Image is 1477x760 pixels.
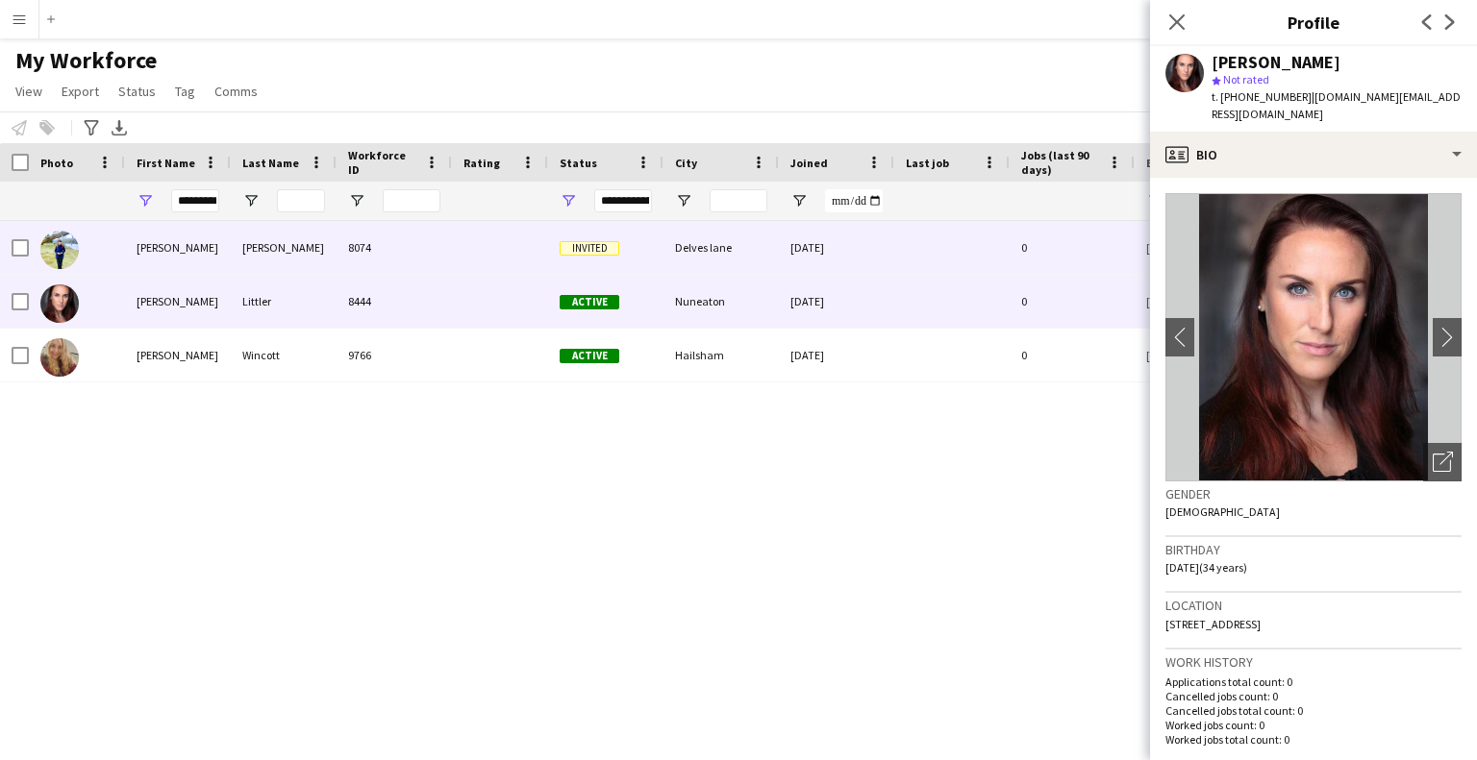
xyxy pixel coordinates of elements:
[242,192,260,209] button: Open Filter Menu
[15,46,157,75] span: My Workforce
[111,79,163,104] a: Status
[207,79,265,104] a: Comms
[40,338,79,377] img: Christine Wincott
[337,275,452,328] div: 8444
[663,221,779,274] div: Delves lane
[675,192,692,209] button: Open Filter Menu
[242,156,299,170] span: Last Name
[171,189,219,212] input: First Name Filter Input
[1165,193,1462,481] img: Crew avatar or photo
[663,329,779,381] div: Hailsham
[40,231,79,269] img: Christine Appleby
[231,329,337,381] div: Wincott
[1150,10,1477,35] h3: Profile
[167,79,203,104] a: Tag
[1212,54,1340,71] div: [PERSON_NAME]
[1165,718,1462,732] p: Worked jobs count: 0
[560,295,619,309] span: Active
[1165,541,1462,558] h3: Birthday
[125,275,231,328] div: [PERSON_NAME]
[1165,732,1462,747] p: Worked jobs total count: 0
[1165,485,1462,503] h3: Gender
[1423,443,1462,481] div: Open photos pop-in
[231,221,337,274] div: [PERSON_NAME]
[337,329,452,381] div: 9766
[790,192,808,209] button: Open Filter Menu
[125,221,231,274] div: [PERSON_NAME]
[348,148,417,177] span: Workforce ID
[560,192,577,209] button: Open Filter Menu
[1146,156,1177,170] span: Email
[277,189,325,212] input: Last Name Filter Input
[663,275,779,328] div: Nuneaton
[790,156,828,170] span: Joined
[175,83,195,100] span: Tag
[1021,148,1100,177] span: Jobs (last 90 days)
[779,221,894,274] div: [DATE]
[560,349,619,363] span: Active
[779,275,894,328] div: [DATE]
[710,189,767,212] input: City Filter Input
[1212,89,1461,121] span: | [DOMAIN_NAME][EMAIL_ADDRESS][DOMAIN_NAME]
[348,192,365,209] button: Open Filter Menu
[1010,221,1135,274] div: 0
[1010,275,1135,328] div: 0
[40,156,73,170] span: Photo
[1165,703,1462,718] p: Cancelled jobs total count: 0
[1165,504,1280,519] span: [DEMOGRAPHIC_DATA]
[118,83,156,100] span: Status
[560,156,597,170] span: Status
[463,156,500,170] span: Rating
[1223,72,1269,86] span: Not rated
[1165,653,1462,671] h3: Work history
[8,79,50,104] a: View
[62,83,99,100] span: Export
[906,156,949,170] span: Last job
[825,189,883,212] input: Joined Filter Input
[1165,689,1462,703] p: Cancelled jobs count: 0
[1212,89,1312,104] span: t. [PHONE_NUMBER]
[675,156,697,170] span: City
[231,275,337,328] div: Littler
[137,156,195,170] span: First Name
[125,329,231,381] div: [PERSON_NAME]
[1165,617,1261,631] span: [STREET_ADDRESS]
[214,83,258,100] span: Comms
[1165,560,1247,575] span: [DATE] (34 years)
[80,116,103,139] app-action-btn: Advanced filters
[15,83,42,100] span: View
[137,192,154,209] button: Open Filter Menu
[383,189,440,212] input: Workforce ID Filter Input
[560,241,619,256] span: Invited
[1146,192,1164,209] button: Open Filter Menu
[337,221,452,274] div: 8074
[779,329,894,381] div: [DATE]
[1165,597,1462,614] h3: Location
[1150,132,1477,178] div: Bio
[1165,674,1462,689] p: Applications total count: 0
[40,284,79,323] img: Christine Littler
[54,79,107,104] a: Export
[108,116,131,139] app-action-btn: Export XLSX
[1010,329,1135,381] div: 0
